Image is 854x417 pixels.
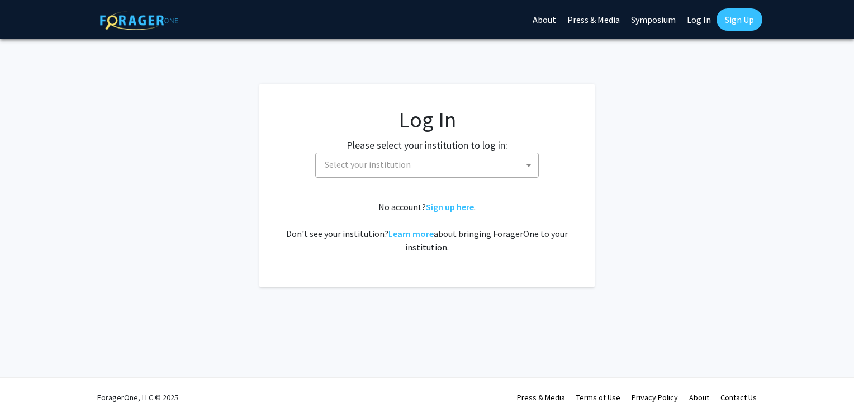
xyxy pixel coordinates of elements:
div: No account? . Don't see your institution? about bringing ForagerOne to your institution. [282,200,572,254]
span: Select your institution [325,159,411,170]
a: Sign up here [426,201,474,212]
a: Contact Us [720,392,757,402]
a: Terms of Use [576,392,620,402]
a: Privacy Policy [632,392,678,402]
div: ForagerOne, LLC © 2025 [97,378,178,417]
a: Sign Up [717,8,762,31]
a: About [689,392,709,402]
span: Select your institution [315,153,539,178]
h1: Log In [282,106,572,133]
span: Select your institution [320,153,538,176]
a: Press & Media [517,392,565,402]
a: Learn more about bringing ForagerOne to your institution [388,228,434,239]
img: ForagerOne Logo [100,11,178,30]
label: Please select your institution to log in: [347,138,507,153]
